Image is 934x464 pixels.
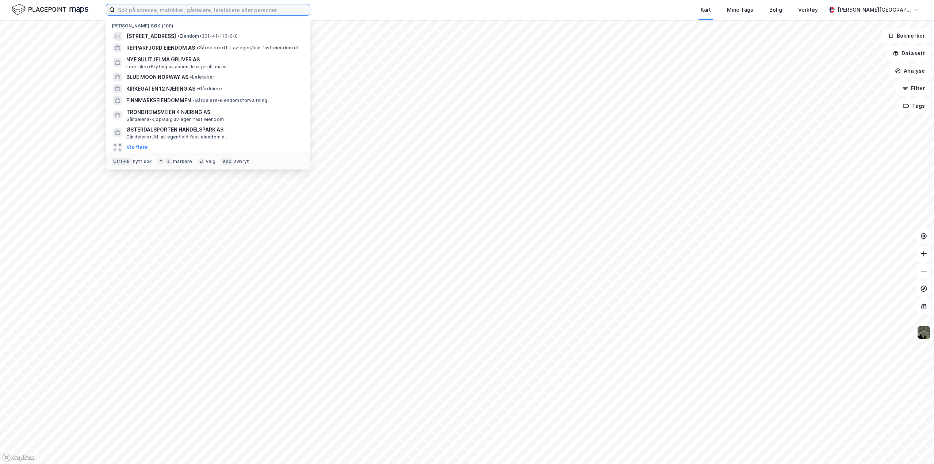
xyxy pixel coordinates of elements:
[917,326,931,339] img: 9k=
[197,86,222,92] span: Gårdeiere
[126,108,302,117] span: TRONDHEIMSVEIEN 4 NÆRING AS
[12,3,88,16] img: logo.f888ab2527a4732fd821a326f86c7f29.svg
[897,429,934,464] iframe: Chat Widget
[126,64,227,70] span: Leietaker • Bryting av annen ikke-jernh. malm
[190,74,214,80] span: Leietaker
[112,158,131,165] div: Ctrl + k
[177,33,238,39] span: Eiendom • 301-41-116-0-0
[234,159,249,164] div: avbryt
[192,98,267,103] span: Gårdeiere • Eiendomsforvaltning
[177,33,180,39] span: •
[115,4,310,15] input: Søk på adresse, matrikkel, gårdeiere, leietakere eller personer
[126,143,148,152] button: Vis flere
[897,99,931,113] button: Tags
[133,159,152,164] div: nytt søk
[126,55,302,64] span: NYE SULITJELMA GRUVER AS
[106,17,310,30] div: [PERSON_NAME] søk (100)
[126,73,188,81] span: BLUE MOON NORWAY AS
[126,117,224,122] span: Gårdeiere • Kjøp/salg av egen fast eiendom
[887,46,931,61] button: Datasett
[126,96,191,105] span: FINNMARKSEIENDOMMEN
[769,5,782,14] div: Bolig
[190,74,192,80] span: •
[896,81,931,96] button: Filter
[173,159,192,164] div: markere
[126,32,176,41] span: [STREET_ADDRESS]
[196,45,199,50] span: •
[206,159,216,164] div: velg
[727,5,753,14] div: Mine Tags
[221,158,233,165] div: esc
[126,125,302,134] span: ØSTERDALSPORTEN HANDELSPARK AS
[126,43,195,52] span: REPPARFJORD EIENDOM AS
[126,84,195,93] span: KIRKEGATEN 12 NÆRING AS
[196,45,299,51] span: Gårdeiere • Utl. av egen/leid fast eiendom el.
[2,453,34,462] a: Mapbox homepage
[889,64,931,78] button: Analyse
[838,5,911,14] div: [PERSON_NAME][GEOGRAPHIC_DATA]
[882,28,931,43] button: Bokmerker
[192,98,195,103] span: •
[197,86,199,91] span: •
[798,5,818,14] div: Verktøy
[126,134,227,140] span: Gårdeiere • Utl. av egen/leid fast eiendom el.
[701,5,711,14] div: Kart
